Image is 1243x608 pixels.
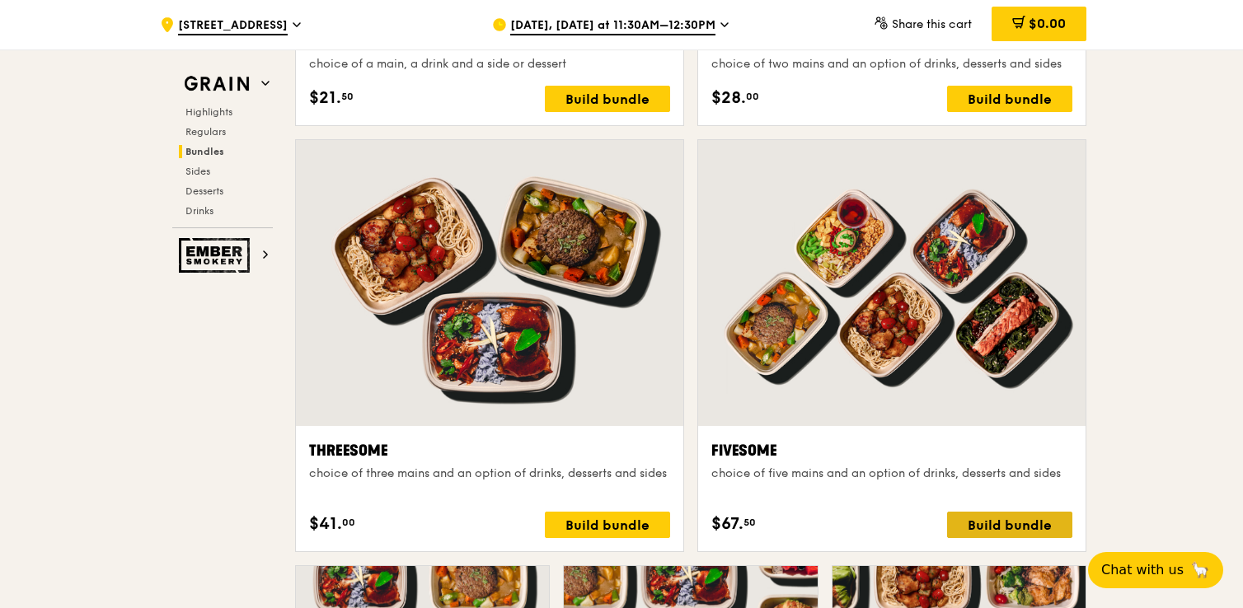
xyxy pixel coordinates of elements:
div: Build bundle [947,512,1072,538]
span: Desserts [185,185,223,197]
span: Share this cart [892,17,972,31]
div: Fivesome [711,439,1072,462]
span: 🦙 [1190,560,1210,580]
span: Regulars [185,126,226,138]
span: Highlights [185,106,232,118]
div: choice of two mains and an option of drinks, desserts and sides [711,56,1072,72]
span: $0.00 [1029,16,1066,31]
span: $67. [711,512,743,536]
span: 50 [341,90,354,103]
div: choice of three mains and an option of drinks, desserts and sides [309,465,670,482]
div: Build bundle [947,86,1072,112]
span: Chat with us [1101,560,1184,580]
div: Build bundle [545,86,670,112]
span: $28. [711,86,746,110]
span: [STREET_ADDRESS] [178,17,288,35]
span: $41. [309,512,342,536]
span: Bundles [185,146,224,157]
div: Build bundle [545,512,670,538]
span: [DATE], [DATE] at 11:30AM–12:30PM [510,17,715,35]
button: Chat with us🦙 [1088,552,1223,588]
span: 00 [746,90,759,103]
img: Ember Smokery web logo [179,238,255,273]
span: 50 [743,516,756,529]
span: Drinks [185,205,213,217]
span: 00 [342,516,355,529]
div: choice of a main, a drink and a side or dessert [309,56,670,72]
div: Threesome [309,439,670,462]
span: $21. [309,86,341,110]
img: Grain web logo [179,69,255,99]
span: Sides [185,166,210,177]
div: choice of five mains and an option of drinks, desserts and sides [711,465,1072,482]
